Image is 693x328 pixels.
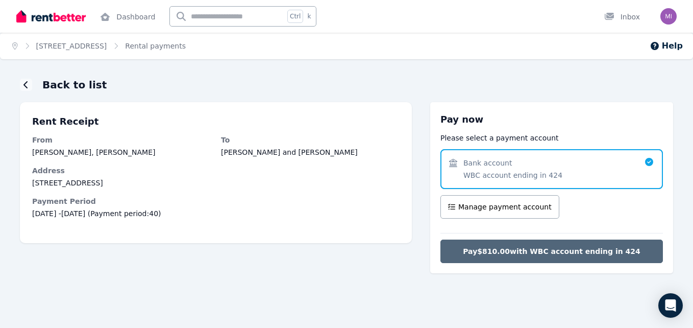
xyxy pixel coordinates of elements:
h1: Back to list [42,78,107,92]
span: Bank account [463,158,512,168]
span: k [307,12,311,20]
p: Please select a payment account [440,133,663,143]
dt: To [221,135,400,145]
dt: Payment Period [32,196,400,206]
button: Pay$810.00with WBC account ending in 424 [440,240,663,263]
dt: From [32,135,211,145]
span: Pay $810.00 with WBC account ending in 424 [463,246,640,256]
span: Rental payments [125,41,186,51]
img: Michelle Walker [660,8,677,25]
div: Inbox [604,12,640,22]
a: [STREET_ADDRESS] [36,42,107,50]
span: [DATE] - [DATE] (Payment period: 40 ) [32,208,400,219]
dd: [STREET_ADDRESS] [32,178,400,188]
dd: [PERSON_NAME], [PERSON_NAME] [32,147,211,157]
dt: Address [32,166,400,176]
span: Ctrl [287,10,303,23]
p: Rent Receipt [32,114,400,129]
img: RentBetter [16,9,86,24]
div: Open Intercom Messenger [658,293,683,318]
h3: Pay now [440,112,663,127]
dd: [PERSON_NAME] and [PERSON_NAME] [221,147,400,157]
span: WBC account ending in 424 [463,170,562,180]
button: Manage payment account [440,195,559,219]
button: Help [650,40,683,52]
span: Manage payment account [458,202,552,212]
